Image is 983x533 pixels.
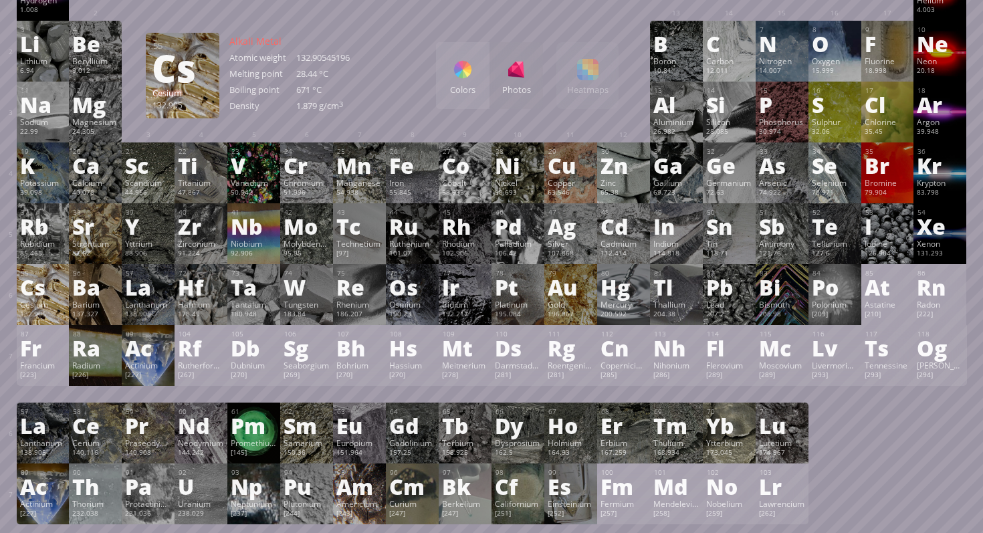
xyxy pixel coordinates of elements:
[284,154,330,176] div: Cr
[178,188,224,199] div: 47.867
[812,188,858,199] div: 78.971
[336,276,383,298] div: Re
[337,269,383,278] div: 75
[231,249,277,259] div: 92.906
[125,177,171,188] div: Scandium
[229,100,296,112] div: Density
[707,86,752,95] div: 14
[21,86,66,95] div: 11
[296,84,363,96] div: 671 °C
[706,94,752,115] div: Si
[336,238,383,249] div: Technetium
[284,249,330,259] div: 95.95
[389,249,435,259] div: 101.07
[917,249,963,259] div: 131.293
[917,147,963,156] div: 36
[917,238,963,249] div: Xenon
[495,154,541,176] div: Ni
[812,177,858,188] div: Selenium
[442,154,488,176] div: Co
[759,33,805,54] div: N
[495,310,541,320] div: 195.084
[601,269,647,278] div: 80
[20,127,66,138] div: 22.99
[72,215,118,237] div: Sr
[72,310,118,320] div: 137.327
[706,299,752,310] div: Lead
[812,310,858,320] div: [209]
[759,177,805,188] div: Arsenic
[20,66,66,77] div: 6.94
[917,188,963,199] div: 83.798
[284,208,330,217] div: 42
[706,188,752,199] div: 72.63
[229,51,296,64] div: Atomic weight
[179,269,224,278] div: 72
[231,188,277,199] div: 50.942
[231,208,277,217] div: 41
[125,310,171,320] div: 138.905
[231,147,277,156] div: 23
[653,33,699,54] div: B
[654,25,699,34] div: 5
[917,276,963,298] div: Rn
[548,276,594,298] div: Au
[284,299,330,310] div: Tungsten
[20,154,66,176] div: K
[917,177,963,188] div: Krypton
[21,269,66,278] div: 55
[296,51,363,64] div: 132.90545196
[759,127,805,138] div: 30.974
[389,188,435,199] div: 55.845
[125,215,171,237] div: Y
[601,147,647,156] div: 30
[178,154,224,176] div: Ti
[442,276,488,298] div: Ir
[73,208,118,217] div: 38
[865,147,911,156] div: 35
[865,66,911,77] div: 18.998
[179,208,224,217] div: 40
[496,269,541,278] div: 78
[126,147,171,156] div: 21
[600,238,647,249] div: Cadmium
[917,116,963,127] div: Argon
[759,188,805,199] div: 74.922
[653,66,699,77] div: 10.81
[20,5,66,16] div: 1.008
[178,249,224,259] div: 91.224
[707,269,752,278] div: 82
[812,215,858,237] div: Te
[707,147,752,156] div: 32
[865,276,911,298] div: At
[600,276,647,298] div: Hg
[443,269,488,278] div: 77
[231,154,277,176] div: V
[812,147,858,156] div: 34
[495,299,541,310] div: Platinum
[865,33,911,54] div: F
[706,66,752,77] div: 12.011
[600,249,647,259] div: 112.414
[812,249,858,259] div: 127.6
[72,299,118,310] div: Barium
[390,147,435,156] div: 26
[284,310,330,320] div: 183.84
[759,116,805,127] div: Phosphorus
[812,208,858,217] div: 52
[865,86,911,95] div: 17
[865,208,911,217] div: 53
[21,25,66,34] div: 3
[654,269,699,278] div: 81
[178,299,224,310] div: Hafnium
[653,177,699,188] div: Gallium
[760,86,805,95] div: 15
[812,33,858,54] div: O
[284,188,330,199] div: 51.996
[759,310,805,320] div: 208.98
[548,177,594,188] div: Copper
[20,177,66,188] div: Potassium
[917,56,963,66] div: Neon
[231,310,277,320] div: 180.948
[706,238,752,249] div: Tin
